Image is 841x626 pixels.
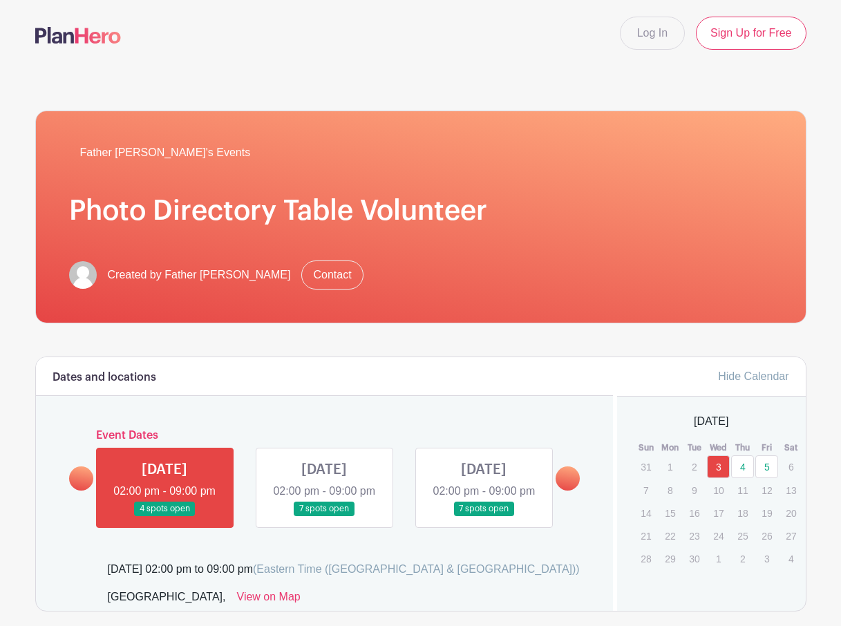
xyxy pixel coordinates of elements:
th: Sat [779,441,803,455]
a: Hide Calendar [718,370,788,382]
p: 25 [731,525,754,547]
a: Contact [301,260,363,290]
img: logo-507f7623f17ff9eddc593b1ce0a138ce2505c220e1c5a4e2b4648c50719b7d32.svg [35,27,121,44]
p: 4 [779,548,802,569]
p: 15 [659,502,681,524]
h6: Event Dates [93,429,556,442]
p: 2 [683,456,706,477]
a: 5 [755,455,778,478]
p: 12 [755,480,778,501]
h1: Photo Directory Table Volunteer [69,194,773,227]
a: 3 [707,455,730,478]
th: Wed [706,441,730,455]
p: 9 [683,480,706,501]
p: 1 [707,548,730,569]
p: 8 [659,480,681,501]
th: Mon [658,441,682,455]
th: Tue [682,441,706,455]
p: 22 [659,525,681,547]
span: (Eastern Time ([GEOGRAPHIC_DATA] & [GEOGRAPHIC_DATA])) [253,563,580,575]
p: 31 [634,456,657,477]
p: 7 [634,480,657,501]
p: 27 [779,525,802,547]
p: 16 [683,502,706,524]
img: default-ce2991bfa6775e67f084385cd625a349d9dcbb7a52a09fb2fda1e96e2d18dcdb.png [69,261,97,289]
a: Sign Up for Free [696,17,806,50]
p: 21 [634,525,657,547]
p: 17 [707,502,730,524]
a: View on Map [237,589,301,611]
h6: Dates and locations [53,371,156,384]
span: [DATE] [694,413,728,430]
p: 2 [731,548,754,569]
span: Created by Father [PERSON_NAME] [108,267,291,283]
p: 11 [731,480,754,501]
p: 30 [683,548,706,569]
p: 10 [707,480,730,501]
p: 14 [634,502,657,524]
p: 24 [707,525,730,547]
th: Sun [634,441,658,455]
th: Thu [730,441,755,455]
p: 1 [659,456,681,477]
p: 18 [731,502,754,524]
a: Log In [620,17,685,50]
p: 29 [659,548,681,569]
a: 4 [731,455,754,478]
div: [GEOGRAPHIC_DATA], [108,589,226,611]
p: 26 [755,525,778,547]
p: 20 [779,502,802,524]
p: 28 [634,548,657,569]
p: 23 [683,525,706,547]
p: 19 [755,502,778,524]
div: [DATE] 02:00 pm to 09:00 pm [108,561,580,578]
th: Fri [755,441,779,455]
p: 13 [779,480,802,501]
p: 3 [755,548,778,569]
span: Father [PERSON_NAME]'s Events [80,144,251,161]
p: 6 [779,456,802,477]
